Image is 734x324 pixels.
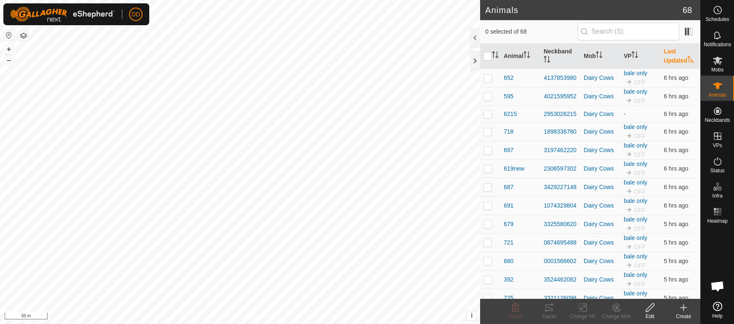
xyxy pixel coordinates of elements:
[624,70,647,76] a: bale only
[485,27,577,36] span: 0 selected of 68
[664,276,688,283] span: 26 Sept 2025, 6:02 am
[504,294,513,303] span: 725
[540,44,580,69] th: Neckband
[626,280,632,287] img: to
[504,74,513,82] span: 652
[504,220,513,229] span: 679
[687,57,694,64] p-sorticon: Activate to sort
[624,111,626,117] app-display-virtual-paddock-transition: -
[504,275,513,284] span: 392
[626,188,632,195] img: to
[500,44,540,69] th: Animal
[634,207,646,213] span: OFF
[634,151,646,158] span: OFF
[584,164,617,173] div: Dairy Cows
[624,179,647,186] a: bale only
[4,44,14,54] button: +
[132,10,140,19] span: DD
[626,262,632,269] img: to
[634,244,646,250] span: OFF
[4,30,14,40] button: Reset Map
[664,239,688,246] span: 26 Sept 2025, 6:02 am
[634,79,646,86] span: OFF
[704,42,731,47] span: Notifications
[544,164,577,173] div: 2306597302
[624,142,647,149] a: bale only
[584,201,617,210] div: Dairy Cows
[485,5,683,15] h2: Animals
[207,313,238,321] a: Privacy Policy
[504,201,513,210] span: 691
[712,193,722,198] span: Infra
[584,294,617,303] div: Dairy Cows
[624,290,647,297] a: bale only
[626,206,632,213] img: to
[705,17,729,22] span: Schedules
[544,201,577,210] div: 1074329804
[705,274,730,299] div: Open chat
[544,294,577,303] div: 3321126098
[634,188,646,195] span: OFF
[624,271,647,278] a: bale only
[634,281,646,287] span: OFF
[544,183,577,192] div: 3429227148
[544,257,577,266] div: 0001566602
[584,238,617,247] div: Dairy Cows
[248,313,273,321] a: Contact Us
[626,169,632,176] img: to
[544,220,577,229] div: 3325580620
[596,53,602,59] p-sorticon: Activate to sort
[711,67,723,72] span: Mobs
[504,257,513,266] span: 680
[631,53,638,59] p-sorticon: Activate to sort
[504,127,513,136] span: 718
[660,44,700,69] th: Last Updated
[626,151,632,158] img: to
[566,313,599,320] div: Change VP
[624,253,647,260] a: bale only
[544,146,577,155] div: 3197462220
[584,92,617,101] div: Dairy Cows
[584,146,617,155] div: Dairy Cows
[584,275,617,284] div: Dairy Cows
[664,202,688,209] span: 26 Sept 2025, 5:41 am
[544,127,577,136] div: 1898336780
[664,147,688,153] span: 26 Sept 2025, 5:41 am
[713,143,722,148] span: VPs
[705,118,730,123] span: Neckbands
[492,53,499,59] p-sorticon: Activate to sort
[624,234,647,241] a: bale only
[664,128,688,135] span: 26 Sept 2025, 5:41 am
[599,313,633,320] div: Change Mob
[504,110,517,119] span: 6215
[18,31,29,41] button: Map Layers
[634,262,646,269] span: OFF
[584,74,617,82] div: Dairy Cows
[624,216,647,223] a: bale only
[634,225,646,232] span: OFF
[683,4,692,16] span: 68
[664,184,688,190] span: 26 Sept 2025, 5:41 am
[544,57,550,64] p-sorticon: Activate to sort
[626,132,632,139] img: to
[10,7,115,22] img: Gallagher Logo
[578,23,679,40] input: Search (S)
[544,275,577,284] div: 3524462082
[471,312,473,319] span: i
[620,44,660,69] th: VP
[584,257,617,266] div: Dairy Cows
[584,110,617,119] div: Dairy Cows
[633,313,667,320] div: Edit
[504,164,524,173] span: 619new
[504,238,513,247] span: 721
[712,313,723,319] span: Help
[624,161,647,167] a: bale only
[626,79,632,85] img: to
[624,88,647,95] a: bale only
[701,298,734,322] a: Help
[664,74,688,81] span: 26 Sept 2025, 5:40 am
[664,295,688,301] span: 26 Sept 2025, 6:21 am
[664,111,688,117] span: 26 Sept 2025, 5:41 am
[664,258,688,264] span: 26 Sept 2025, 6:02 am
[634,133,646,140] span: OFF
